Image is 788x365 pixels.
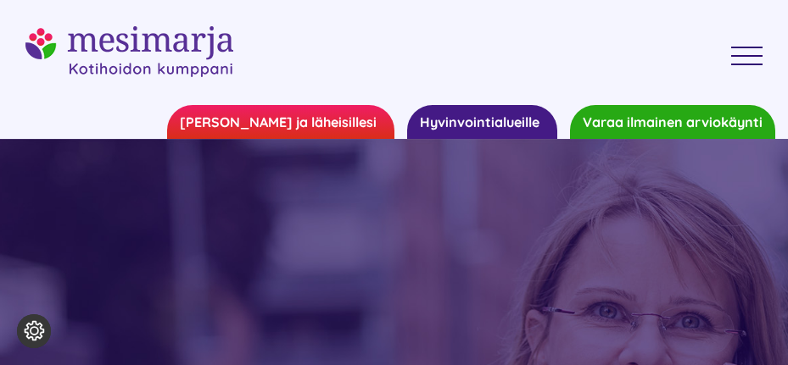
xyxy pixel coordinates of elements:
a: Toggle Menu [718,47,776,66]
a: Varaa ilmainen arviokäynti [570,105,775,139]
button: Evästeasetukset [17,314,51,348]
a: Hyvinvointialueille [407,105,557,139]
img: Mesimarja – Kotihoidon Kumppani Logo [25,26,233,77]
a: [PERSON_NAME] ja läheisillesi [167,105,394,139]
